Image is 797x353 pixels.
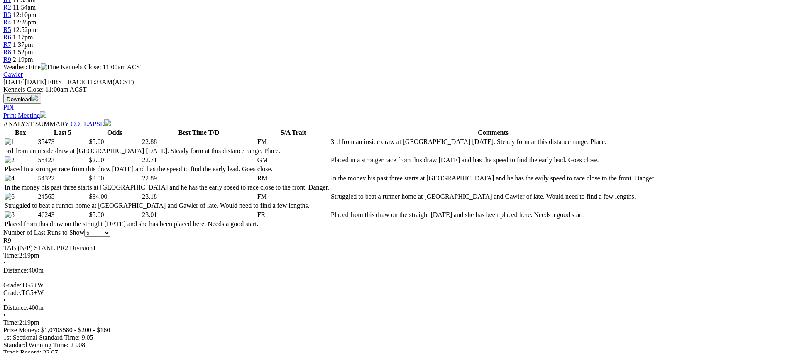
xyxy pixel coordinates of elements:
td: 22.71 [142,156,256,164]
td: 35473 [37,138,88,146]
span: [DATE] [3,78,25,85]
td: 3rd from an inside draw at [GEOGRAPHIC_DATA] [DATE]. Steady form at this distance range. Place. [330,138,656,146]
span: Time: [3,319,19,326]
img: 4 [5,175,15,182]
th: S/A Trait [257,129,330,137]
img: Fine [41,63,59,71]
td: GM [257,156,330,164]
th: Odds [88,129,141,137]
span: 1st Sectional Standard Time: [3,334,80,341]
div: Kennels Close: 11:00am ACST [3,86,794,93]
div: TAB (N/P) STAKE PR2 Division1 [3,244,794,252]
span: 23.08 [70,341,85,348]
div: 400m [3,267,794,274]
span: 12:28pm [13,19,37,26]
div: 2:19pm [3,319,794,326]
th: Box [4,129,37,137]
td: RM [257,174,330,183]
div: 2:19pm [3,252,794,259]
td: FM [257,192,330,201]
img: 2 [5,156,15,164]
span: 9.05 [81,334,93,341]
span: Grade: [3,289,22,296]
button: Download [3,93,41,104]
div: TG5+W [3,289,794,297]
td: Placed from this draw on the straight [DATE] and she has been placed here. Needs a good start. [330,211,656,219]
span: 1:17pm [13,34,33,41]
a: R4 [3,19,11,26]
td: Placed in a stronger race from this draw [DATE] and has the speed to find the early lead. Goes cl... [4,165,330,173]
td: 46243 [37,211,88,219]
span: Kennels Close: 11:00am ACST [61,63,144,71]
span: $580 - $200 - $160 [59,326,110,334]
div: Prize Money: $1,070 [3,326,794,334]
span: 11:54am [13,4,36,11]
a: R8 [3,49,11,56]
span: $2.00 [89,156,104,163]
img: chevron-down-white.svg [104,119,111,126]
span: FIRST RACE: [48,78,87,85]
div: Number of Last Runs to Show [3,229,794,237]
span: Time: [3,252,19,259]
span: Distance: [3,267,28,274]
a: R6 [3,34,11,41]
th: Last 5 [37,129,88,137]
a: R9 [3,56,11,63]
td: Placed from this draw on the straight [DATE] and she has been placed here. Needs a good start. [4,220,330,228]
td: Struggled to beat a runner home at [GEOGRAPHIC_DATA] and Gawler of late. Would need to find a few... [4,202,330,210]
th: Comments [330,129,656,137]
a: PDF [3,104,15,111]
td: Placed in a stronger race from this draw [DATE] and has the speed to find the early lead. Goes cl... [330,156,656,164]
img: 8 [5,211,15,219]
span: Weather: Fine [3,63,61,71]
img: 1 [5,138,15,146]
td: 23.01 [142,211,256,219]
img: download.svg [31,95,38,101]
td: 24565 [37,192,88,201]
a: R5 [3,26,11,33]
span: $5.00 [89,211,104,218]
span: Standard Winning Time: [3,341,68,348]
img: printer.svg [40,111,46,118]
span: 12:52pm [13,26,37,33]
td: Struggled to beat a runner home at [GEOGRAPHIC_DATA] and Gawler of late. Would need to find a few... [330,192,656,201]
span: R7 [3,41,11,48]
span: • [3,259,6,266]
span: COLLAPSE [71,120,104,127]
td: 22.88 [142,138,256,146]
td: 22.89 [142,174,256,183]
span: • [3,297,6,304]
span: 2:19pm [13,56,33,63]
td: In the money his past three starts at [GEOGRAPHIC_DATA] and he has the early speed to race close ... [4,183,330,192]
img: 6 [5,193,15,200]
td: 55423 [37,156,88,164]
div: 400m [3,304,794,312]
a: Gawler [3,71,23,78]
div: Download [3,104,794,111]
td: FM [257,138,330,146]
span: Grade: [3,282,22,289]
span: 12:10pm [13,11,37,18]
span: 1:52pm [13,49,33,56]
a: R2 [3,4,11,11]
span: • [3,312,6,319]
td: In the money his past three starts at [GEOGRAPHIC_DATA] and he has the early speed to race close ... [330,174,656,183]
div: TG5+W [3,282,794,289]
td: 23.18 [142,192,256,201]
td: 3rd from an inside draw at [GEOGRAPHIC_DATA] [DATE]. Steady form at this distance range. Place. [4,147,330,155]
td: FR [257,211,330,219]
th: Best Time T/D [142,129,256,137]
a: R3 [3,11,11,18]
div: ANALYST SUMMARY [3,119,794,128]
span: 11:33AM(ACST) [48,78,134,85]
td: 54322 [37,174,88,183]
span: $3.00 [89,175,104,182]
a: Print Meeting [3,112,46,119]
